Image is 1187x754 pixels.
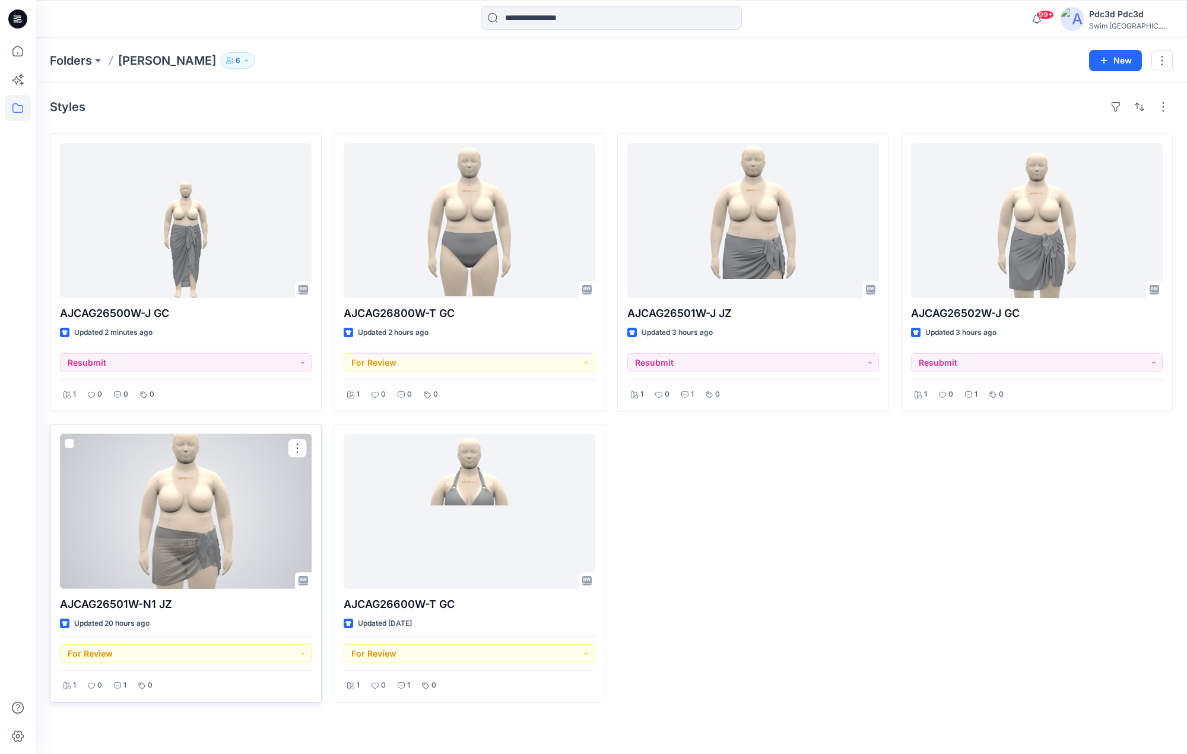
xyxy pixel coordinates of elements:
[1089,21,1172,30] div: Swim [GEOGRAPHIC_DATA]
[97,388,102,401] p: 0
[381,388,386,401] p: 0
[640,388,643,401] p: 1
[431,679,436,692] p: 0
[1036,10,1054,20] span: 99+
[344,434,595,589] a: AJCAG26600W-T GC
[344,305,595,322] p: AJCAG26800W-T GC
[344,143,595,298] a: AJCAG26800W-T GC
[73,679,76,692] p: 1
[627,143,879,298] a: AJCAG26501W-J JZ
[948,388,953,401] p: 0
[407,679,410,692] p: 1
[344,596,595,613] p: AJCAG26600W-T GC
[665,388,669,401] p: 0
[627,305,879,322] p: AJCAG26501W-J JZ
[50,100,85,114] h4: Styles
[358,327,429,339] p: Updated 2 hours ago
[715,388,720,401] p: 0
[236,54,240,67] p: 6
[150,388,154,401] p: 0
[123,679,126,692] p: 1
[221,52,255,69] button: 6
[1061,7,1084,31] img: avatar
[50,52,92,69] a: Folders
[73,388,76,401] p: 1
[925,327,996,339] p: Updated 3 hours ago
[433,388,438,401] p: 0
[975,388,977,401] p: 1
[74,327,153,339] p: Updated 2 minutes ago
[148,679,153,692] p: 0
[358,617,412,630] p: Updated [DATE]
[60,434,312,589] a: AJCAG26501W-N1 JZ
[1089,7,1172,21] div: Pdc3d Pdc3d
[60,305,312,322] p: AJCAG26500W-J GC
[924,388,927,401] p: 1
[381,679,386,692] p: 0
[911,305,1163,322] p: AJCAG26502W-J GC
[1089,50,1142,71] button: New
[407,388,412,401] p: 0
[74,617,150,630] p: Updated 20 hours ago
[357,679,360,692] p: 1
[97,679,102,692] p: 0
[60,596,312,613] p: AJCAG26501W-N1 JZ
[691,388,694,401] p: 1
[911,143,1163,298] a: AJCAG26502W-J GC
[642,327,713,339] p: Updated 3 hours ago
[357,388,360,401] p: 1
[118,52,216,69] p: [PERSON_NAME]
[123,388,128,401] p: 0
[60,143,312,298] a: AJCAG26500W-J GC
[999,388,1004,401] p: 0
